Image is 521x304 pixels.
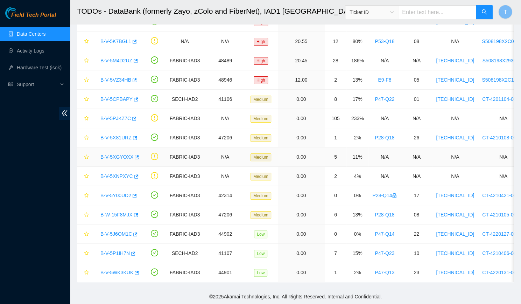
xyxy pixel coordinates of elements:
[81,113,89,124] button: star
[325,128,346,147] td: 1
[254,76,268,84] span: High
[375,135,394,140] a: P28-Q18
[204,70,247,90] td: 48946
[375,250,394,256] a: P47-Q23
[84,212,89,218] span: star
[84,39,89,44] span: star
[81,132,89,143] button: star
[81,171,89,182] button: star
[70,289,521,304] footer: © 2025 Akamai Technologies, Inc. All Rights Reserved. Internal and Confidential.
[401,90,432,109] td: 01
[436,212,474,217] a: [TECHNICAL_ID]
[325,263,346,282] td: 1
[504,8,507,16] span: T
[375,231,394,237] a: P47-Q14
[151,76,158,83] span: check-circle
[251,192,271,200] span: Medium
[100,193,131,198] a: B-V-5Y00UD2
[325,205,346,224] td: 6
[100,116,131,121] a: B-V-5PJKZ7C
[204,244,247,263] td: 41107
[81,151,89,163] button: star
[401,109,432,128] td: N/A
[100,58,132,63] a: B-V-5M4D2UZ
[81,190,89,201] button: star
[401,263,432,282] td: 23
[278,128,325,147] td: 0.00
[84,116,89,122] span: star
[325,32,346,51] td: 12
[436,58,474,63] a: [TECHNICAL_ID]
[251,96,271,103] span: Medium
[166,70,204,90] td: FABRIC-IAD3
[346,51,368,70] td: 186%
[5,7,35,19] img: Akamai Technologies
[325,167,346,186] td: 2
[375,39,394,44] a: P53-Q18
[278,32,325,51] td: 20.55
[346,109,368,128] td: 233%
[346,224,368,244] td: 0%
[204,128,247,147] td: 47206
[166,167,204,186] td: FABRIC-IAD3
[254,57,268,65] span: High
[100,135,132,140] a: B-V-5X81URZ
[100,39,131,44] a: B-V-5K7BGL1
[481,9,487,16] span: search
[278,244,325,263] td: 0.00
[278,109,325,128] td: 0.00
[401,167,432,186] td: N/A
[251,173,271,180] span: Medium
[100,212,133,217] a: B-W-15F8MJX
[346,128,368,147] td: 2%
[204,32,247,51] td: N/A
[251,134,271,142] span: Medium
[325,186,346,205] td: 0
[375,212,394,217] a: P28-Q18
[498,5,512,19] button: T
[401,147,432,167] td: N/A
[398,5,476,19] input: Enter text here...
[378,77,391,83] a: E9-F8
[81,94,89,105] button: star
[368,51,401,70] td: N/A
[81,55,89,66] button: star
[151,210,158,218] span: check-circle
[325,90,346,109] td: 8
[100,270,133,275] a: B-V-5WK3KUK
[204,263,247,282] td: 44901
[368,167,401,186] td: N/A
[81,267,89,278] button: star
[254,269,267,277] span: Low
[166,244,204,263] td: SECH-IAD2
[204,147,247,167] td: N/A
[436,231,474,237] a: [TECHNICAL_ID]
[166,224,204,244] td: FABRIC-IAD3
[204,51,247,70] td: 48489
[401,51,432,70] td: N/A
[325,147,346,167] td: 5
[254,38,268,46] span: High
[375,270,394,275] a: P47-Q13
[325,109,346,128] td: 105
[84,174,89,179] span: star
[17,77,58,91] span: Support
[166,263,204,282] td: FABRIC-IAD3
[401,186,432,205] td: 17
[81,248,89,259] button: star
[325,224,346,244] td: 0
[100,96,133,102] a: B-V-5CPBAPY
[166,109,204,128] td: FABRIC-IAD3
[436,193,474,198] a: [TECHNICAL_ID]
[151,191,158,199] span: check-circle
[166,128,204,147] td: FABRIC-IAD3
[84,97,89,102] span: star
[100,77,131,83] a: B-V-5VZ34HB
[151,230,158,237] span: check-circle
[436,77,474,83] a: [TECHNICAL_ID]
[204,205,247,224] td: 47206
[346,263,368,282] td: 2%
[17,65,62,70] a: Hardware Test (isok)
[346,244,368,263] td: 15%
[350,7,394,18] span: Ticket ID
